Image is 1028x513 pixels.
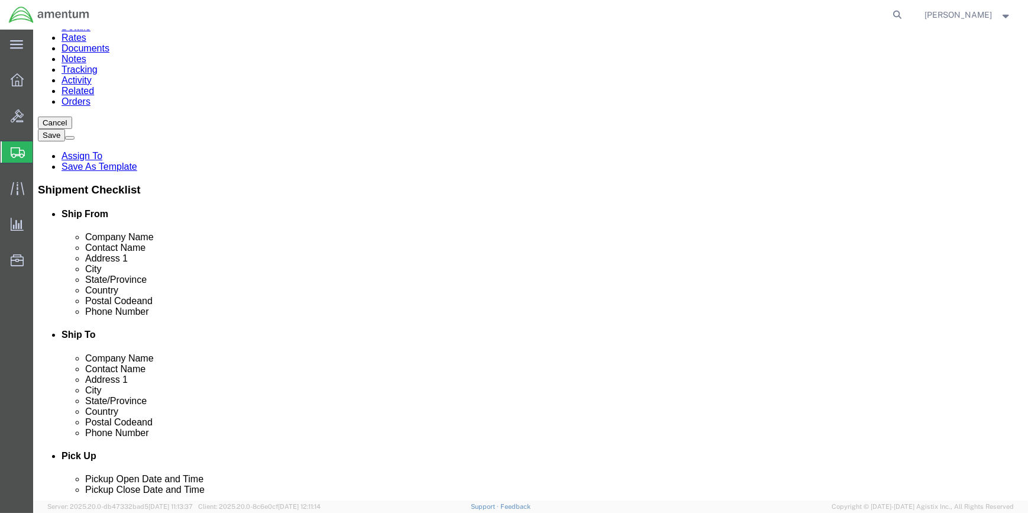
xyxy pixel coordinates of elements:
[47,503,193,510] span: Server: 2025.20.0-db47332bad5
[198,503,321,510] span: Client: 2025.20.0-8c6e0cf
[148,503,193,510] span: [DATE] 11:13:37
[925,8,993,21] span: Donald Frederiksen
[278,503,321,510] span: [DATE] 12:11:14
[471,503,500,510] a: Support
[500,503,531,510] a: Feedback
[924,8,1012,22] button: [PERSON_NAME]
[8,6,90,24] img: logo
[33,30,1028,501] iframe: FS Legacy Container
[832,502,1014,512] span: Copyright © [DATE]-[DATE] Agistix Inc., All Rights Reserved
